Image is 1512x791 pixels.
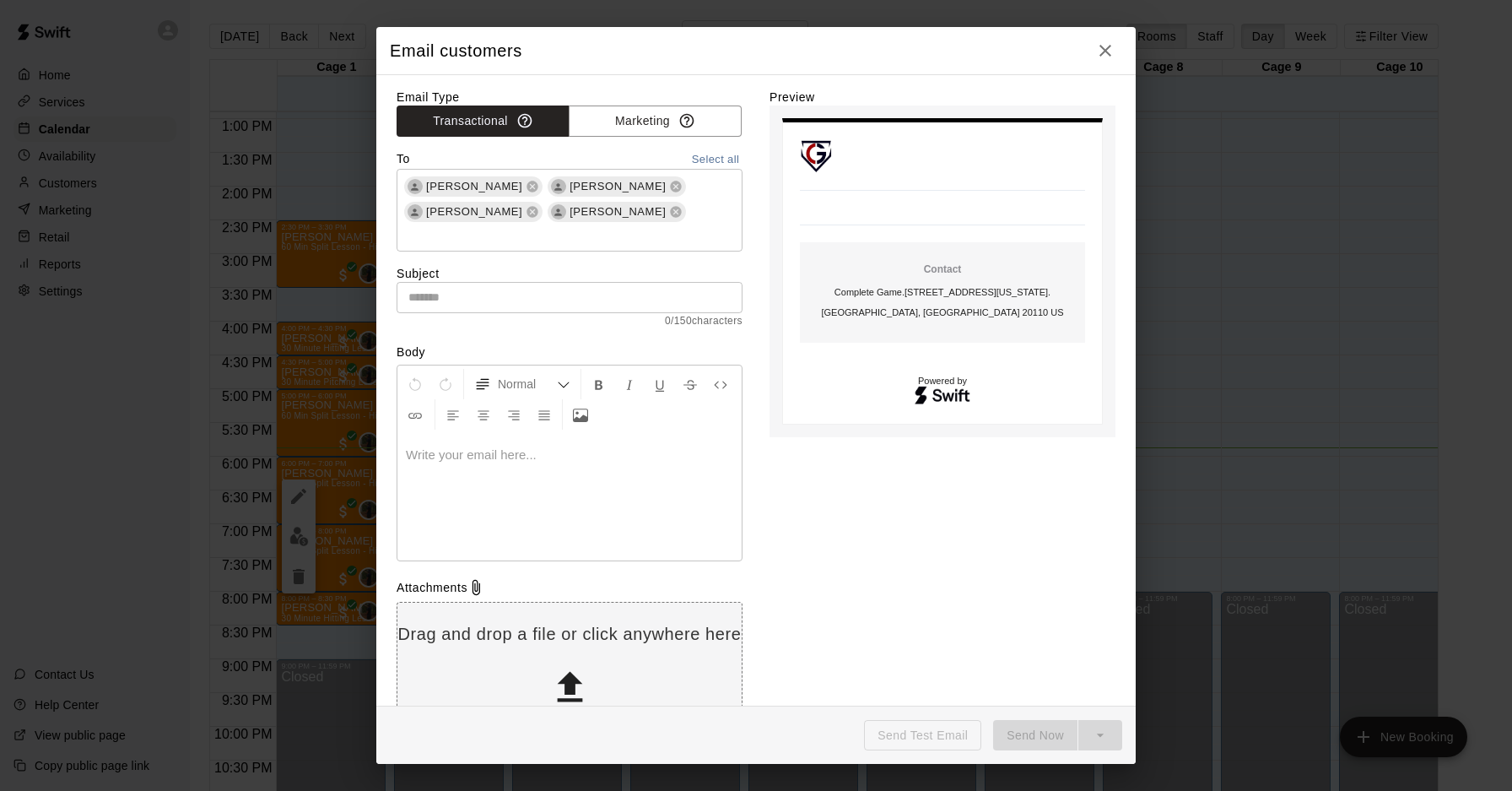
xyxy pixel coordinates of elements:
span: [PERSON_NAME] [419,178,529,195]
button: Format Strikethrough [676,369,705,399]
p: Drag and drop a file or click anywhere here [397,623,742,646]
div: [PERSON_NAME] [548,202,686,222]
img: Complete Game [800,139,834,173]
span: [PERSON_NAME] [419,203,529,220]
button: Upload Image [566,399,595,430]
button: Redo [431,369,460,399]
p: Powered by [800,377,1085,386]
button: Center Align [469,399,498,430]
label: Email Type [397,89,742,106]
button: Marketing [569,106,742,137]
div: Christopher Herman [551,179,566,194]
button: Format Bold [585,369,613,399]
button: Left Align [439,399,467,430]
label: Body [397,344,742,360]
p: Contact [807,263,1078,277]
label: Subject [397,265,742,282]
div: Attachments [397,579,742,596]
button: Insert Link [401,399,429,430]
button: Formatting Options [467,369,577,399]
span: [PERSON_NAME] [563,178,672,195]
h5: Email customers [390,40,522,62]
button: Select all [688,150,742,170]
div: [PERSON_NAME] [404,176,543,197]
button: Undo [401,369,429,399]
div: Douglas Herman [408,204,423,219]
label: To [397,150,410,170]
p: Complete Game . [STREET_ADDRESS][US_STATE]. [GEOGRAPHIC_DATA], [GEOGRAPHIC_DATA] 20110 US [807,282,1078,322]
button: Transactional [397,106,570,137]
div: [PERSON_NAME] [548,176,686,197]
span: [PERSON_NAME] [563,203,672,220]
button: Format Underline [645,369,674,399]
img: Swift logo [914,384,971,407]
label: Preview [769,89,1115,106]
button: Justify Align [530,399,559,430]
button: Insert Code [706,369,735,399]
div: Katarina Herman [408,179,423,194]
button: Format Italics [615,369,644,399]
div: split button [993,720,1122,751]
div: [PERSON_NAME] [404,202,543,222]
span: Normal [498,376,557,393]
button: Right Align [499,399,528,430]
div: William Herman [551,204,566,219]
span: 0 / 150 characters [397,313,742,330]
